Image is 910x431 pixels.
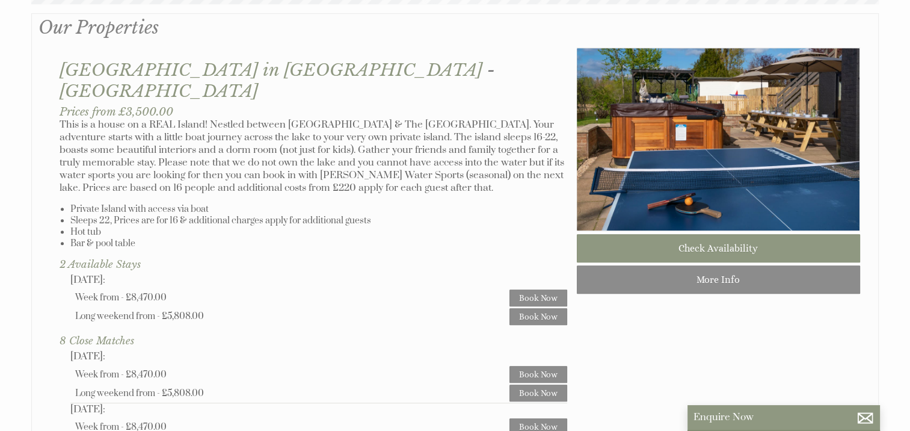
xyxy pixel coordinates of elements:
[70,215,567,226] li: Sleeps 22, Prices are for 16 & additional charges apply for additional guests
[60,60,495,102] span: -
[509,290,567,306] a: Book Now
[60,335,567,350] h4: 8 Close Matches
[60,258,567,274] h4: 2 Available Stays
[60,60,482,81] a: [GEOGRAPHIC_DATA] in [GEOGRAPHIC_DATA]
[70,226,567,238] li: Hot tub
[70,350,567,363] div: [DATE]
[70,403,567,416] div: [DATE]
[70,238,567,249] li: Bar & pool table
[509,308,567,325] a: Book Now
[576,48,859,231] img: IMG_8618.original.jpeg
[60,81,258,102] a: [GEOGRAPHIC_DATA]
[509,385,567,402] a: Book Now
[75,311,509,322] div: Long weekend from - £5,808.00
[577,265,860,294] a: More Info
[75,292,509,303] div: Week from - £8,470.00
[60,119,567,194] p: This is a house on a REAL Island! Nestled between [GEOGRAPHIC_DATA] & The [GEOGRAPHIC_DATA]. Your...
[60,105,567,119] h3: Prices from £3,500.00
[70,274,567,287] div: [DATE]
[75,388,509,399] div: Long weekend from - £5,808.00
[75,369,509,380] div: Week from - £8,470.00
[577,234,860,262] a: Check Availability
[693,411,874,424] p: Enquire Now
[70,203,567,215] li: Private Island with access via boat
[509,366,567,383] a: Book Now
